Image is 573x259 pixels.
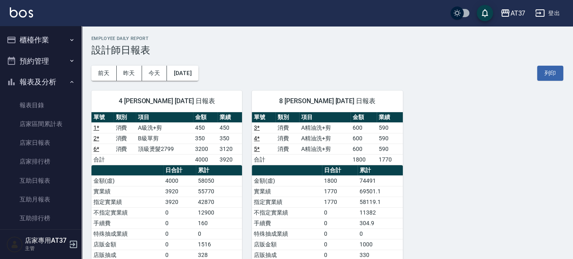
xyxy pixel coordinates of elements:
td: 590 [377,122,403,133]
td: 頂級燙髮2799 [136,144,193,154]
td: 3200 [193,144,218,154]
table: a dense table [252,112,402,165]
th: 業績 [218,112,242,123]
p: 主管 [25,245,67,252]
td: 1770 [377,154,403,165]
th: 累計 [358,165,402,176]
td: 450 [218,122,242,133]
td: 600 [351,144,377,154]
a: 店家區間累計表 [3,115,78,133]
td: 合計 [252,154,275,165]
td: 450 [193,122,218,133]
button: 預約管理 [3,51,78,72]
button: 前天 [91,66,117,81]
span: 8 [PERSON_NAME] [DATE] 日報表 [262,97,393,105]
td: 600 [351,133,377,144]
td: 1516 [196,239,242,250]
td: 600 [351,122,377,133]
td: 1800 [351,154,377,165]
td: 店販金額 [91,239,163,250]
td: 消費 [113,133,135,144]
td: 實業績 [252,186,322,197]
td: 3120 [218,144,242,154]
td: 74491 [358,175,402,186]
th: 類別 [113,112,135,123]
td: 0 [322,218,358,228]
td: 4000 [163,175,196,186]
a: 互助點數明細 [3,228,78,246]
a: 報表目錄 [3,96,78,115]
td: 1800 [322,175,358,186]
th: 日合計 [163,165,196,176]
td: 消費 [275,144,299,154]
td: 金額(虛) [252,175,322,186]
td: 4000 [193,154,218,165]
td: 指定實業績 [91,197,163,207]
td: 0 [163,218,196,228]
button: 列印 [537,66,563,81]
td: 不指定實業績 [252,207,322,218]
th: 單號 [252,112,275,123]
td: 58119.1 [358,197,402,207]
td: 手續費 [252,218,322,228]
h2: Employee Daily Report [91,36,563,41]
td: 12900 [196,207,242,218]
td: 3920 [163,197,196,207]
a: 店家日報表 [3,133,78,152]
td: 消費 [275,122,299,133]
td: 0 [163,228,196,239]
td: 1770 [322,186,358,197]
td: 指定實業績 [252,197,322,207]
span: 4 [PERSON_NAME] [DATE] 日報表 [101,97,232,105]
td: 金額(虛) [91,175,163,186]
td: 69501.1 [358,186,402,197]
td: 店販金額 [252,239,322,250]
button: 登出 [532,6,563,21]
td: A精油洗+剪 [299,133,351,144]
button: save [477,5,493,21]
td: 實業績 [91,186,163,197]
h3: 設計師日報表 [91,44,563,56]
a: 店家排行榜 [3,152,78,171]
div: AT37 [510,8,525,18]
td: 1770 [322,197,358,207]
th: 項目 [136,112,193,123]
td: 0 [322,207,358,218]
th: 業績 [377,112,403,123]
button: 櫃檯作業 [3,29,78,51]
td: 合計 [91,154,113,165]
td: 0 [196,228,242,239]
td: 350 [193,133,218,144]
td: 特殊抽成業績 [91,228,163,239]
td: 304.9 [358,218,402,228]
td: 0 [163,239,196,250]
th: 項目 [299,112,351,123]
th: 單號 [91,112,113,123]
img: Person [7,236,23,252]
td: 0 [322,239,358,250]
td: A級洗+剪 [136,122,193,133]
td: 消費 [113,144,135,154]
td: 3920 [163,186,196,197]
a: 互助排行榜 [3,209,78,228]
td: 160 [196,218,242,228]
td: 55770 [196,186,242,197]
a: 互助日報表 [3,171,78,190]
a: 互助月報表 [3,190,78,209]
button: AT37 [497,5,529,22]
td: 3920 [218,154,242,165]
td: B級單剪 [136,133,193,144]
td: 1000 [358,239,402,250]
td: 58050 [196,175,242,186]
button: [DATE] [167,66,198,81]
td: 590 [377,144,403,154]
td: 42870 [196,197,242,207]
th: 金額 [351,112,377,123]
td: 特殊抽成業績 [252,228,322,239]
td: 590 [377,133,403,144]
td: 0 [163,207,196,218]
img: Logo [10,7,33,18]
td: A精油洗+剪 [299,122,351,133]
td: 350 [218,133,242,144]
td: 消費 [275,133,299,144]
